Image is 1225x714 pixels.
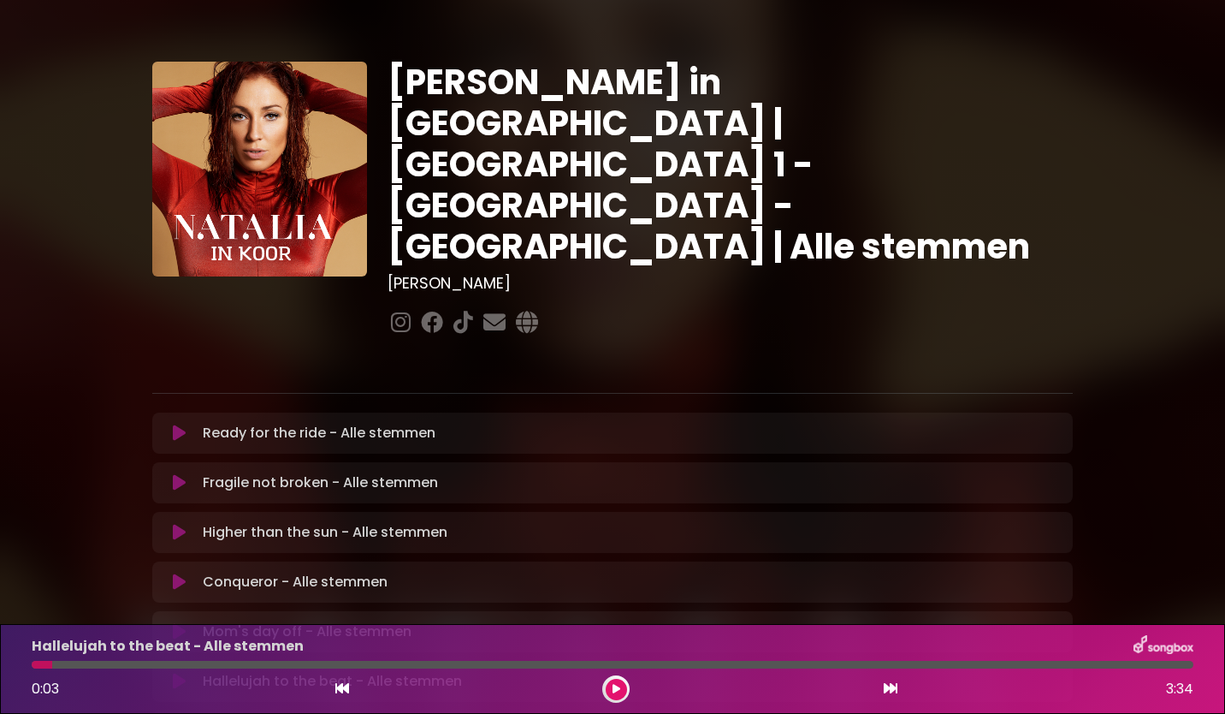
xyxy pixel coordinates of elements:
p: Higher than the sun - Alle stemmen [203,522,447,543]
p: Mom's day off - Alle stemmen [203,622,411,642]
p: Conqueror - Alle stemmen [203,572,388,592]
p: Ready for the ride - Alle stemmen [203,423,435,443]
img: YTVS25JmS9CLUqXqkEhs [152,62,367,277]
h3: [PERSON_NAME] [388,274,1073,293]
span: 3:34 [1166,679,1193,699]
p: Hallelujah to the beat - Alle stemmen [32,636,304,657]
img: songbox-logo-white.png [1133,635,1193,657]
span: 0:03 [32,679,59,699]
p: Fragile not broken - Alle stemmen [203,473,438,493]
h1: [PERSON_NAME] in [GEOGRAPHIC_DATA] | [GEOGRAPHIC_DATA] 1 - [GEOGRAPHIC_DATA] - [GEOGRAPHIC_DATA] ... [388,62,1073,267]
